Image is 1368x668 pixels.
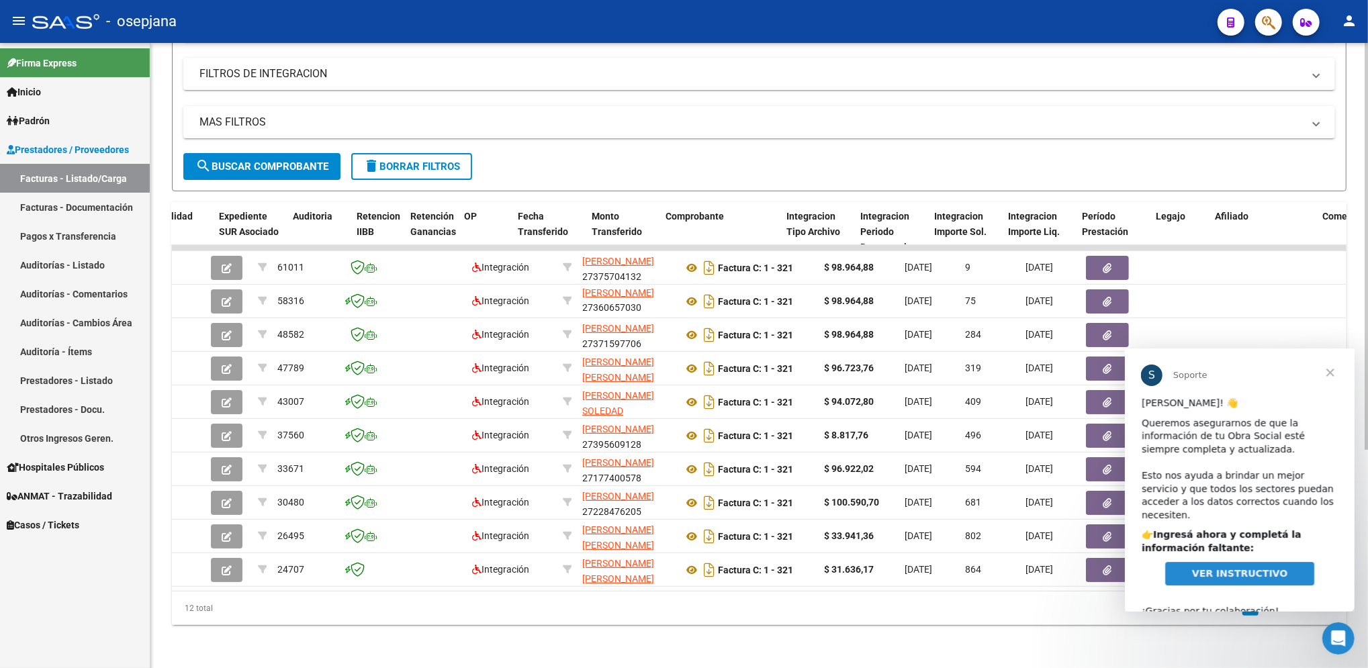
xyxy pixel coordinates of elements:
span: Firma Express [7,56,77,70]
span: Afiliado [1215,211,1248,222]
span: Retención Ganancias [410,211,456,237]
strong: Factura C: 1 - 321 [718,296,793,307]
span: Monto Transferido [592,211,642,237]
span: [DATE] [905,497,932,508]
span: [DATE] [1025,396,1053,407]
span: 26495 [277,530,304,541]
strong: $ 96.723,76 [824,363,874,373]
span: 48582 [277,329,304,340]
div: 27177400578 [582,455,672,483]
datatable-header-cell: Afiliado [1210,202,1317,261]
iframe: Intercom live chat mensaje [1125,348,1355,612]
span: [DATE] [905,295,932,306]
i: Descargar documento [700,291,718,312]
span: [DATE] [1025,564,1053,575]
span: Inicio [7,85,41,99]
mat-panel-title: FILTROS DE INTEGRACION [199,66,1303,81]
span: [PERSON_NAME] [582,256,654,267]
a: go to last page [1312,601,1338,616]
span: OP [464,211,477,222]
span: Borrar Filtros [363,160,460,173]
span: - osepjana [106,7,177,36]
span: Integración [472,564,529,575]
span: [DATE] [1025,463,1053,474]
span: 594 [965,463,981,474]
span: Período Prestación [1082,211,1128,237]
span: ANMAT - Trazabilidad [7,489,112,504]
datatable-header-cell: Monto Transferido [586,202,660,261]
i: Descargar documento [700,559,718,581]
span: Integracion Periodo Presentacion [860,211,917,252]
span: Legajo [1156,211,1185,222]
span: 24707 [277,564,304,575]
datatable-header-cell: Integracion Periodo Presentacion [855,202,929,261]
i: Descargar documento [700,391,718,413]
strong: Factura C: 1 - 321 [718,330,793,340]
span: 37560 [277,430,304,440]
div: 12 total [172,591,404,625]
strong: Factura C: 1 - 321 [718,531,793,542]
span: 681 [965,497,981,508]
strong: Factura C: 1 - 321 [718,397,793,408]
span: [DATE] [905,430,932,440]
strong: $ 8.817,76 [824,430,868,440]
mat-icon: delete [363,158,379,174]
strong: Factura C: 1 - 321 [718,464,793,475]
strong: $ 98.964,88 [824,329,874,340]
span: [PERSON_NAME] [582,491,654,502]
a: go to previous page [1213,601,1238,616]
div: ¡Gracias por tu colaboración! ​ [17,243,213,283]
datatable-header-cell: Integracion Importe Liq. [1003,202,1077,261]
strong: Factura C: 1 - 321 [718,497,793,508]
span: Casos / Tickets [7,518,79,532]
span: [DATE] [1025,262,1053,273]
div: 27395609128 [582,422,672,450]
a: go to next page [1283,601,1308,616]
datatable-header-cell: Integracion Importe Sol. [929,202,1003,261]
div: 27234736855 [582,354,672,383]
strong: $ 33.941,36 [824,530,874,541]
span: [DATE] [905,329,932,340]
strong: $ 31.636,17 [824,564,874,575]
strong: Factura C: 1 - 321 [718,363,793,374]
span: [DATE] [905,564,932,575]
i: Descargar documento [700,257,718,279]
datatable-header-cell: Legajo [1150,202,1189,261]
span: [PERSON_NAME] [PERSON_NAME] [582,356,654,383]
span: 409 [965,396,981,407]
span: [DATE] [1025,329,1053,340]
div: 27360657030 [582,287,672,316]
div: 27228476205 [582,489,672,517]
span: 43007 [277,396,304,407]
datatable-header-cell: Trazabilidad [133,202,214,261]
span: [PERSON_NAME] [582,323,654,334]
span: 75 [965,295,976,306]
span: [PERSON_NAME] [582,424,654,434]
span: 30480 [277,497,304,508]
span: Integración [472,463,529,474]
span: [DATE] [905,363,932,373]
span: Integración [472,396,529,407]
span: [DATE] [905,396,932,407]
i: Descargar documento [700,358,718,379]
span: 58316 [277,295,304,306]
span: 9 [965,262,970,273]
span: Expediente SUR Asociado [219,211,279,237]
span: [DATE] [1025,497,1053,508]
div: 27295630197 [582,388,672,416]
span: Fecha Transferido [518,211,568,237]
span: Auditoria [293,211,332,222]
strong: Factura C: 1 - 321 [718,565,793,575]
span: Trazabilidad [138,211,193,222]
datatable-header-cell: Período Prestación [1077,202,1150,261]
span: Integración [472,329,529,340]
span: 284 [965,329,981,340]
i: Descargar documento [700,425,718,446]
div: 23385537034 [582,556,672,584]
span: Prestadores / Proveedores [7,142,129,157]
